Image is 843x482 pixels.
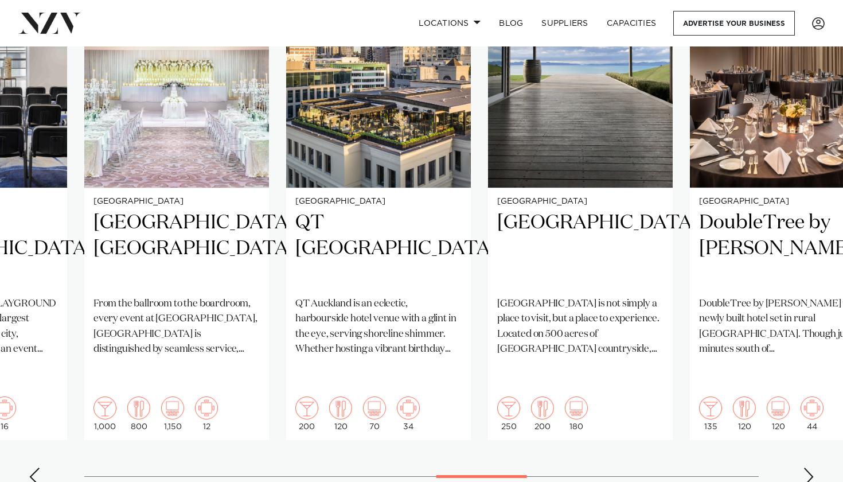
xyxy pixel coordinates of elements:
[295,297,462,357] p: QT Auckland is an eclectic, harbourside hotel venue with a glint in the eye, serving shoreline sh...
[497,210,664,287] h2: [GEOGRAPHIC_DATA]
[733,397,756,431] div: 120
[801,397,824,431] div: 44
[397,397,420,431] div: 34
[93,197,260,206] small: [GEOGRAPHIC_DATA]
[127,397,150,431] div: 800
[497,397,520,431] div: 250
[532,11,597,36] a: SUPPLIERS
[295,197,462,206] small: [GEOGRAPHIC_DATA]
[565,397,588,431] div: 180
[295,397,318,431] div: 200
[18,13,81,33] img: nzv-logo.png
[397,397,420,419] img: meeting.png
[93,397,116,419] img: cocktail.png
[409,11,490,36] a: Locations
[497,297,664,357] p: [GEOGRAPHIC_DATA] is not simply a place to visit, but a place to experience. Located on 500 acres...
[329,397,352,419] img: dining.png
[699,397,722,431] div: 135
[490,11,532,36] a: BLOG
[93,397,116,431] div: 1,000
[565,397,588,419] img: theatre.png
[531,397,554,419] img: dining.png
[161,397,184,431] div: 1,150
[767,397,790,431] div: 120
[195,397,218,419] img: meeting.png
[767,397,790,419] img: theatre.png
[733,397,756,419] img: dining.png
[801,397,824,419] img: meeting.png
[127,397,150,419] img: dining.png
[295,210,462,287] h2: QT [GEOGRAPHIC_DATA]
[699,397,722,419] img: cocktail.png
[295,397,318,419] img: cocktail.png
[497,397,520,419] img: cocktail.png
[161,397,184,419] img: theatre.png
[497,197,664,206] small: [GEOGRAPHIC_DATA]
[93,297,260,357] p: From the ballroom to the boardroom, every event at [GEOGRAPHIC_DATA], [GEOGRAPHIC_DATA] is distin...
[363,397,386,431] div: 70
[329,397,352,431] div: 120
[363,397,386,419] img: theatre.png
[195,397,218,431] div: 12
[93,210,260,287] h2: [GEOGRAPHIC_DATA], [GEOGRAPHIC_DATA]
[598,11,666,36] a: Capacities
[673,11,795,36] a: Advertise your business
[531,397,554,431] div: 200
